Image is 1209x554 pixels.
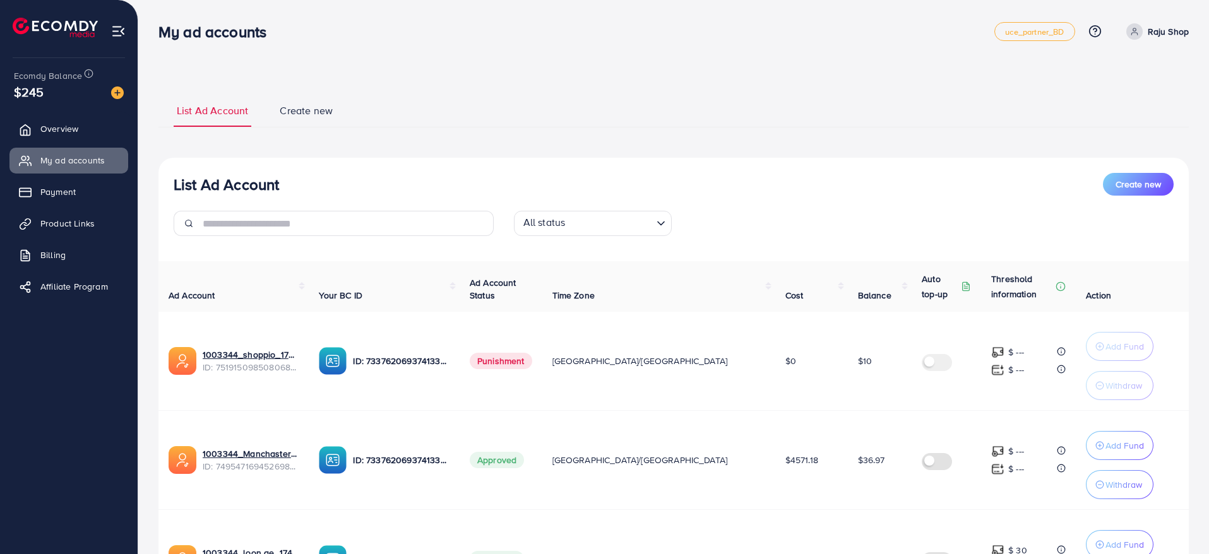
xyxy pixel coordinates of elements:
p: $ --- [1008,461,1024,476]
button: Add Fund [1086,431,1153,460]
p: Threshold information [991,271,1053,302]
span: $36.97 [858,454,885,466]
span: $4571.18 [785,454,818,466]
a: Raju Shop [1121,23,1189,40]
span: List Ad Account [177,103,248,118]
p: Add Fund [1105,438,1144,453]
span: Create new [1116,178,1161,191]
img: ic-ba-acc.ded83a64.svg [319,347,347,375]
img: ic-ads-acc.e4c84228.svg [169,446,196,474]
img: top-up amount [991,445,1004,458]
span: Create new [280,103,333,118]
a: Overview [9,116,128,141]
img: logo [13,18,98,37]
span: All status [521,213,568,233]
a: 1003344_Manchaster_1745175503024 [203,447,299,460]
a: Payment [9,179,128,204]
p: Withdraw [1105,477,1142,492]
a: uce_partner_BD [994,22,1075,41]
span: Affiliate Program [40,280,108,293]
span: $10 [858,355,872,367]
a: Product Links [9,211,128,236]
p: Auto top-up [922,271,958,302]
p: $ --- [1008,345,1024,360]
span: uce_partner_BD [1005,28,1064,36]
p: ID: 7337620693741338625 [353,452,449,468]
span: Product Links [40,217,95,230]
span: ID: 7519150985080684551 [203,361,299,374]
img: ic-ads-acc.e4c84228.svg [169,347,196,375]
img: ic-ba-acc.ded83a64.svg [319,446,347,474]
div: Search for option [514,211,672,236]
span: Payment [40,186,76,198]
a: My ad accounts [9,148,128,173]
a: Billing [9,242,128,268]
p: Add Fund [1105,537,1144,552]
a: Affiliate Program [9,274,128,299]
h3: List Ad Account [174,175,279,194]
span: [GEOGRAPHIC_DATA]/[GEOGRAPHIC_DATA] [552,454,728,466]
img: top-up amount [991,463,1004,476]
span: Approved [470,452,524,468]
span: Action [1086,289,1111,302]
img: menu [111,24,126,38]
p: Raju Shop [1148,24,1189,39]
div: <span class='underline'>1003344_Manchaster_1745175503024</span></br>7495471694526988304 [203,447,299,473]
div: <span class='underline'>1003344_shoppio_1750688962312</span></br>7519150985080684551 [203,348,299,374]
button: Create new [1103,173,1174,196]
img: image [111,86,124,99]
span: My ad accounts [40,154,105,167]
iframe: Chat [1155,497,1200,545]
span: Cost [785,289,804,302]
button: Add Fund [1086,332,1153,361]
h3: My ad accounts [158,23,277,41]
span: Time Zone [552,289,595,302]
span: Overview [40,122,78,135]
span: Ad Account [169,289,215,302]
p: ID: 7337620693741338625 [353,353,449,368]
span: $0 [785,355,796,367]
button: Withdraw [1086,470,1153,499]
span: [GEOGRAPHIC_DATA]/[GEOGRAPHIC_DATA] [552,355,728,367]
span: Billing [40,249,66,261]
a: 1003344_shoppio_1750688962312 [203,348,299,361]
span: Ad Account Status [470,276,516,302]
input: Search for option [569,213,651,233]
img: top-up amount [991,346,1004,359]
p: Withdraw [1105,378,1142,393]
span: Ecomdy Balance [14,69,82,82]
p: Add Fund [1105,339,1144,354]
p: $ --- [1008,444,1024,459]
img: top-up amount [991,363,1004,377]
span: $245 [14,83,44,101]
span: Balance [858,289,891,302]
span: Your BC ID [319,289,362,302]
p: $ --- [1008,362,1024,377]
span: Punishment [470,353,532,369]
span: ID: 7495471694526988304 [203,460,299,473]
button: Withdraw [1086,371,1153,400]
